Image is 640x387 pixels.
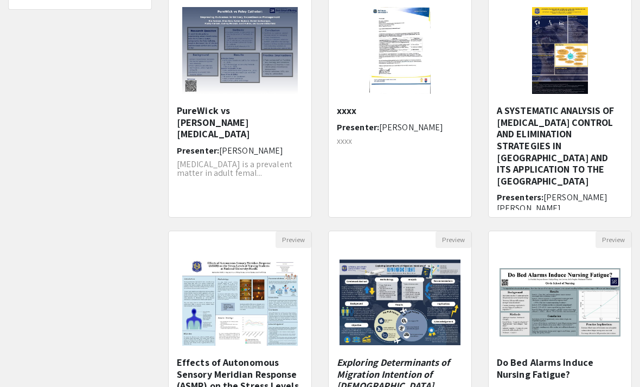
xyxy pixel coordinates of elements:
p: xxxx [337,137,463,145]
span: [MEDICAL_DATA] is a prevalent matter in adult femal... [177,158,292,179]
button: Preview [436,231,471,248]
img: <p><em>Exploring Determinants of Migration Intention of Filipino Nursing Students in the National... [329,249,471,356]
h5: A SYSTEMATIC ANALYSIS OF [MEDICAL_DATA] CONTROL AND ELIMINATION STRATEGIES IN [GEOGRAPHIC_DATA] A... [497,105,623,187]
button: Preview [596,231,631,248]
h6: Presenters: [497,192,623,234]
span: [PERSON_NAME] [379,122,443,133]
h6: Presenter: [337,122,463,132]
img: <p>Do Bed Alarms Induce Nursing Fatigue?</p> [489,257,631,347]
img: <p>Effects of Autonomous Sensory Meridian Response (ASMR) on the Stress Levels of Nursing Student... [171,248,309,357]
h6: Presenter: [177,145,303,156]
span: [PERSON_NAME] [219,145,283,156]
button: Preview [276,231,311,248]
h5: Do Bed Alarms Induce Nursing Fatigue? [497,357,623,380]
iframe: Chat [8,338,46,379]
h5: PureWick vs [PERSON_NAME] [MEDICAL_DATA] [177,105,303,140]
span: [PERSON_NAME] [PERSON_NAME] [PERSON_NAME] [PERSON_NAME] [497,192,607,234]
h5: xxxx [337,105,463,117]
